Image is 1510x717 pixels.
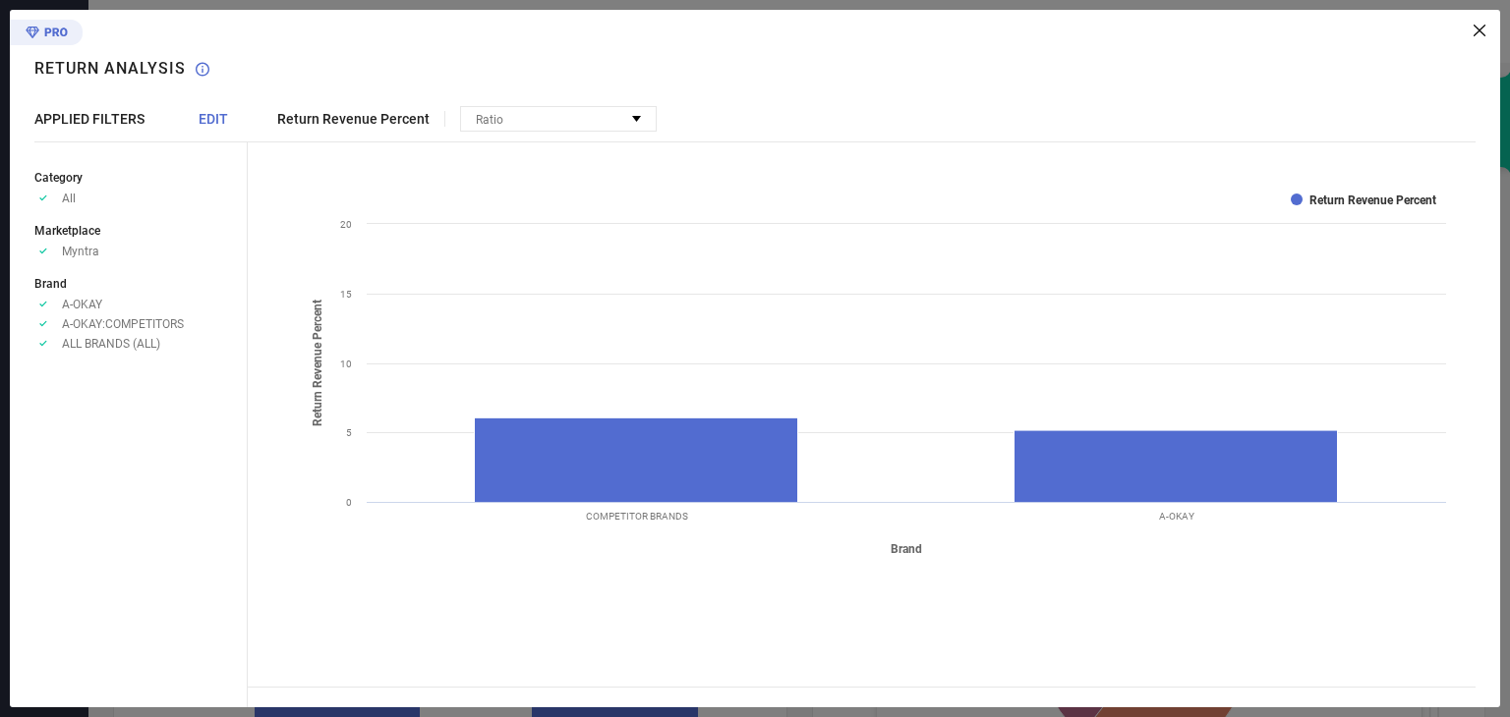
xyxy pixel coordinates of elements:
span: Ratio [476,113,503,127]
span: Category [34,171,83,185]
tspan: Brand [891,542,922,556]
span: APPLIED FILTERS [34,111,145,127]
text: Return Revenue Percent [1309,193,1436,207]
h1: Return Analysis [34,59,186,78]
tspan: Return Revenue Percent [311,300,324,426]
text: A-OKAY [1159,511,1194,522]
text: 20 [340,219,352,230]
span: Marketplace [34,224,100,238]
text: COMPETITOR BRANDS [586,511,688,522]
text: 15 [340,289,352,300]
span: A-OKAY [62,298,102,311]
text: 10 [340,358,352,369]
text: 0 [346,497,352,508]
div: Premium [10,20,83,49]
text: 5 [346,427,352,438]
span: ALL BRANDS (ALL) [62,337,160,351]
span: EDIT [199,111,228,127]
span: Return Revenue Percent [277,111,430,127]
span: A-OKAY:COMPETITORS [62,317,184,331]
span: Brand [34,277,67,291]
span: Myntra [62,245,99,258]
span: All [62,192,76,205]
